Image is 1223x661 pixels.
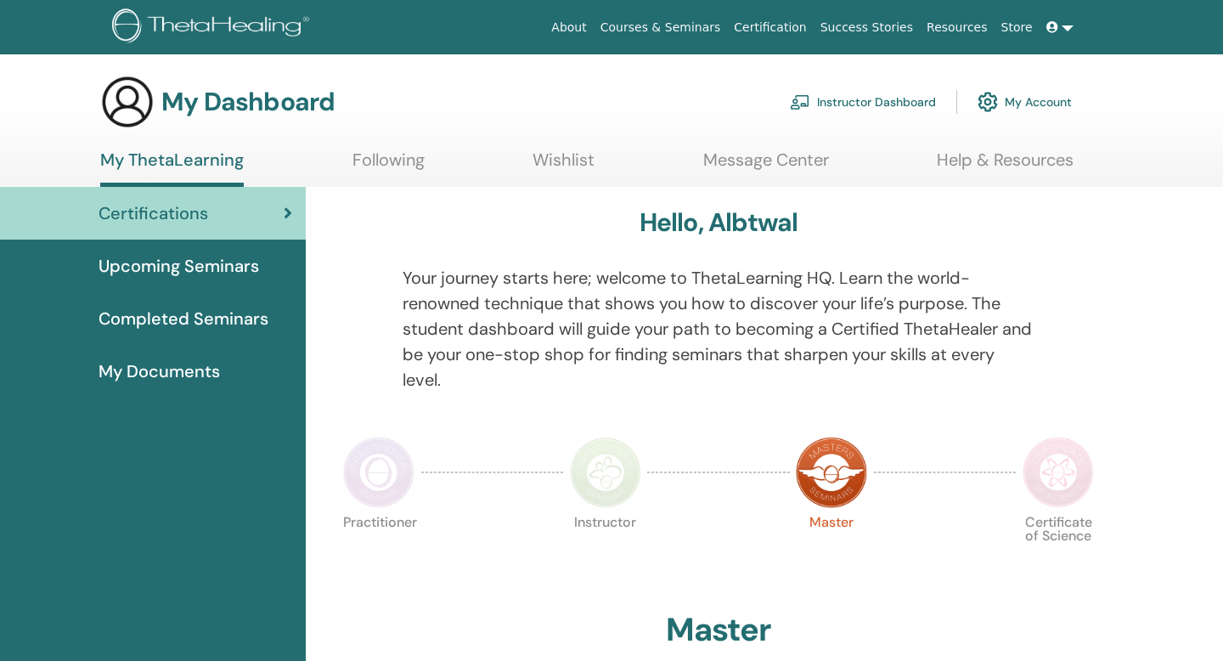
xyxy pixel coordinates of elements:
[100,75,155,129] img: generic-user-icon.jpg
[570,516,641,587] p: Instructor
[112,8,315,47] img: logo.png
[640,207,798,238] h3: Hello, Albtwal
[666,611,771,650] h2: Master
[796,516,867,587] p: Master
[403,265,1035,393] p: Your journey starts here; welcome to ThetaLearning HQ. Learn the world-renowned technique that sh...
[99,201,208,226] span: Certifications
[544,12,593,43] a: About
[1023,516,1094,587] p: Certificate of Science
[790,94,810,110] img: chalkboard-teacher.svg
[570,437,641,508] img: Instructor
[814,12,920,43] a: Success Stories
[703,150,829,183] a: Message Center
[1023,437,1094,508] img: Certificate of Science
[343,437,414,508] img: Practitioner
[937,150,1074,183] a: Help & Resources
[161,87,335,117] h3: My Dashboard
[978,88,998,116] img: cog.svg
[533,150,595,183] a: Wishlist
[99,253,259,279] span: Upcoming Seminars
[995,12,1040,43] a: Store
[352,150,425,183] a: Following
[796,437,867,508] img: Master
[343,516,414,587] p: Practitioner
[790,83,936,121] a: Instructor Dashboard
[978,83,1072,121] a: My Account
[99,306,268,331] span: Completed Seminars
[727,12,813,43] a: Certification
[100,150,244,187] a: My ThetaLearning
[99,359,220,384] span: My Documents
[920,12,995,43] a: Resources
[594,12,728,43] a: Courses & Seminars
